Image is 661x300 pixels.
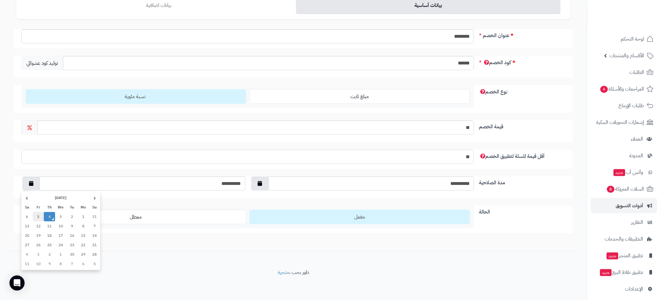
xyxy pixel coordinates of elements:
span: مفعل [354,213,365,221]
a: إشعارات التحويلات البنكية [591,115,657,130]
td: 2 [44,250,55,259]
span: جديد [607,253,618,259]
td: 5 [89,259,100,269]
th: We [55,203,66,212]
span: إشعارات التحويلات البنكية [596,118,644,127]
span: تطبيق المتجر [606,251,643,260]
th: Su [89,203,100,212]
td: 9 [66,221,78,231]
a: السلات المتروكة8 [591,181,657,197]
td: 30 [66,250,78,259]
td: 2 [66,212,78,221]
td: 16 [66,231,78,240]
td: 17 [55,231,66,240]
th: Th [44,203,55,212]
span: المراجعات والأسئلة [600,85,644,93]
span: نوع الخصم [479,88,507,96]
a: تطبيق نقاط البيعجديد [591,265,657,280]
span: أقل قيمة للسلة لتطبيق الخصم [479,153,544,160]
td: 26 [33,240,44,250]
span: التقارير [631,218,643,227]
div: Open Intercom Messenger [9,275,25,291]
span: الطلبات [630,68,644,77]
td: 21 [89,240,100,250]
td: 28 [89,250,100,259]
td: 3 [55,212,66,221]
span: مبلغ ثابت [350,93,369,100]
td: 6 [21,212,33,221]
th: ‹ [89,193,100,203]
a: لوحة التحكم [591,31,657,47]
td: 20 [21,231,33,240]
td: 15 [78,231,89,240]
span: معطل [130,213,142,221]
a: تطبيق المتجرجديد [591,248,657,263]
label: مدة الصلاحية [476,176,568,186]
td: 3 [33,250,44,259]
th: Sa [21,203,33,212]
span: الإعدادات [625,285,643,293]
a: وآتس آبجديد [591,165,657,180]
th: Tu [66,203,78,212]
span: أدوات التسويق [616,201,643,210]
span: 4 [601,86,608,93]
td: 12 [33,221,44,231]
td: 29 [78,250,89,259]
td: 18 [44,231,55,240]
td: 5 [33,212,44,221]
span: 8 [607,186,615,193]
td: 22 [78,240,89,250]
td: 4 [21,250,33,259]
span: الأقسام والمنتجات [610,51,644,60]
td: 31 [89,212,100,221]
span: جديد [600,269,612,276]
a: التقارير [591,215,657,230]
td: 8 [55,259,66,269]
td: 27 [21,240,33,250]
span: تطبيق نقاط البيع [600,268,643,277]
td: 19 [33,231,44,240]
span: نسبة مئوية [125,93,145,100]
td: 6 [78,259,89,269]
a: أدوات التسويق [591,198,657,213]
a: المدونة [591,148,657,163]
td: 10 [55,221,66,231]
td: 1 [78,212,89,221]
a: متجرة [278,269,289,276]
th: Fr [33,203,44,212]
span: السلات المتروكة [607,185,644,193]
td: 11 [44,221,55,231]
th: › [21,193,33,203]
span: العملاء [631,135,643,143]
td: 1 [55,250,66,259]
span: التطبيقات والخدمات [605,235,643,243]
th: [DATE] [33,193,89,203]
td: 7 [66,259,78,269]
a: العملاء [591,131,657,147]
span: وآتس آب [613,168,643,177]
span: لوحة التحكم [621,35,644,43]
th: Mo [78,203,89,212]
a: الإعدادات [591,281,657,297]
label: قيمة الخصم [476,120,568,131]
label: الحالة [476,206,568,216]
span: المدونة [630,151,643,160]
td: 23 [66,240,78,250]
span: طلبات الإرجاع [619,101,644,110]
td: 9 [44,259,55,269]
label: عنوان الخصم [476,29,568,39]
td: 7 [89,221,100,231]
td: 4 [44,212,55,221]
span: توليد كود عشوائي [21,56,63,70]
td: 10 [33,259,44,269]
span: جديد [614,169,625,176]
td: 11 [21,259,33,269]
td: 25 [44,240,55,250]
a: المراجعات والأسئلة4 [591,81,657,97]
a: الطلبات [591,65,657,80]
td: 13 [21,221,33,231]
td: 24 [55,240,66,250]
td: 8 [78,221,89,231]
span: كود الخصم [483,59,511,66]
a: التطبيقات والخدمات [591,231,657,247]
